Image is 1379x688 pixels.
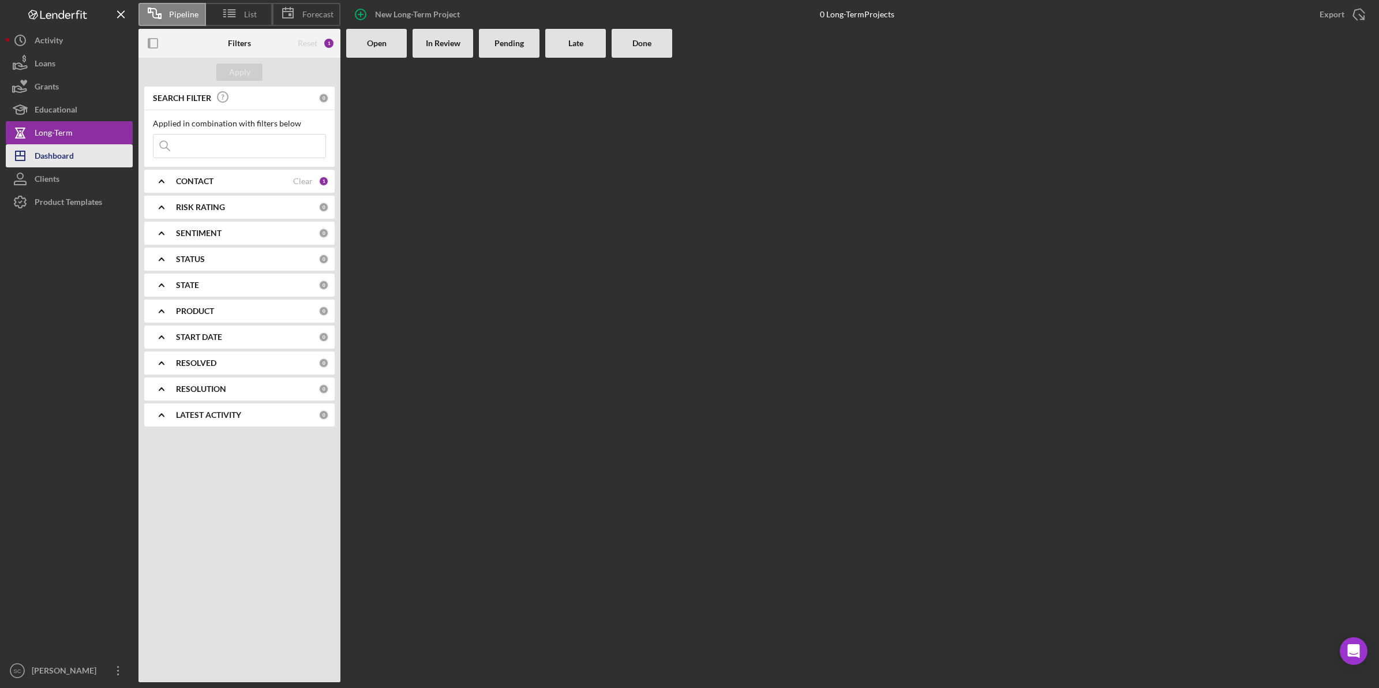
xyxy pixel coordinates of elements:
[6,52,133,75] button: Loans
[169,10,198,19] span: Pipeline
[6,98,133,121] button: Educational
[176,229,222,238] b: SENTIMENT
[13,668,21,674] text: SC
[6,75,133,98] button: Grants
[494,39,524,48] b: Pending
[216,63,263,81] button: Apply
[820,10,894,19] div: 0 Long-Term Projects
[35,98,77,124] div: Educational
[568,39,583,48] b: Late
[318,358,329,368] div: 0
[318,280,329,290] div: 0
[35,29,63,55] div: Activity
[6,659,133,682] button: SC[PERSON_NAME]
[1340,637,1367,665] div: Open Intercom Messenger
[176,332,222,342] b: START DATE
[318,254,329,264] div: 0
[244,10,257,19] span: List
[35,144,74,170] div: Dashboard
[176,306,214,316] b: PRODUCT
[6,29,133,52] button: Activity
[318,202,329,212] div: 0
[318,384,329,394] div: 0
[153,94,211,103] b: SEARCH FILTER
[176,255,205,264] b: STATUS
[632,39,651,48] b: Done
[35,167,59,193] div: Clients
[176,410,241,420] b: LATEST ACTIVITY
[6,190,133,214] button: Product Templates
[1308,3,1373,26] button: Export
[176,384,226,394] b: RESOLUTION
[426,39,460,48] b: In Review
[318,306,329,316] div: 0
[35,121,73,147] div: Long-Term
[318,176,329,186] div: 1
[323,38,335,49] div: 1
[153,119,326,128] div: Applied in combination with filters below
[302,10,333,19] span: Forecast
[367,39,387,48] b: Open
[346,3,471,26] button: New Long-Term Project
[228,39,251,48] b: Filters
[176,203,225,212] b: RISK RATING
[318,332,329,342] div: 0
[375,3,460,26] div: New Long-Term Project
[6,144,133,167] button: Dashboard
[293,177,313,186] div: Clear
[176,358,216,368] b: RESOLVED
[318,93,329,103] div: 0
[35,190,102,216] div: Product Templates
[1320,3,1344,26] div: Export
[298,39,317,48] div: Reset
[6,121,133,144] button: Long-Term
[318,410,329,420] div: 0
[176,177,213,186] b: CONTACT
[229,63,250,81] div: Apply
[29,659,104,685] div: [PERSON_NAME]
[318,228,329,238] div: 0
[35,75,59,101] div: Grants
[176,281,199,290] b: STATE
[35,52,55,78] div: Loans
[6,167,133,190] button: Clients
